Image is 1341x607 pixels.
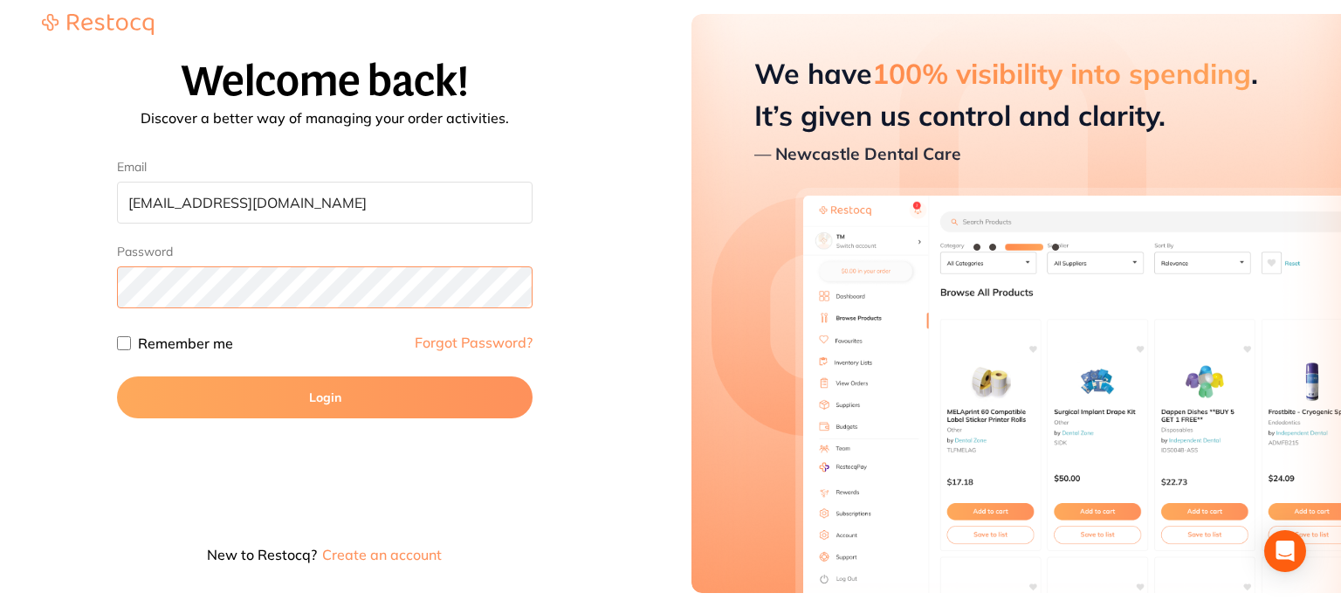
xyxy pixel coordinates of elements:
p: New to Restocq? [117,548,533,562]
p: Discover a better way of managing your order activities. [21,111,629,125]
a: Forgot Password? [415,335,533,349]
img: Restocq [42,14,154,35]
input: Enter your email [117,182,533,224]
h1: Welcome back! [21,59,629,105]
button: Create an account [320,548,444,562]
iframe: Sign in with Google Button [108,438,299,476]
button: Login [117,376,533,418]
label: Remember me [138,336,233,350]
label: Email [117,160,533,175]
img: Restocq preview [691,14,1341,593]
aside: Hero [691,14,1341,593]
div: Open Intercom Messenger [1264,530,1306,572]
label: Password [117,245,173,259]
